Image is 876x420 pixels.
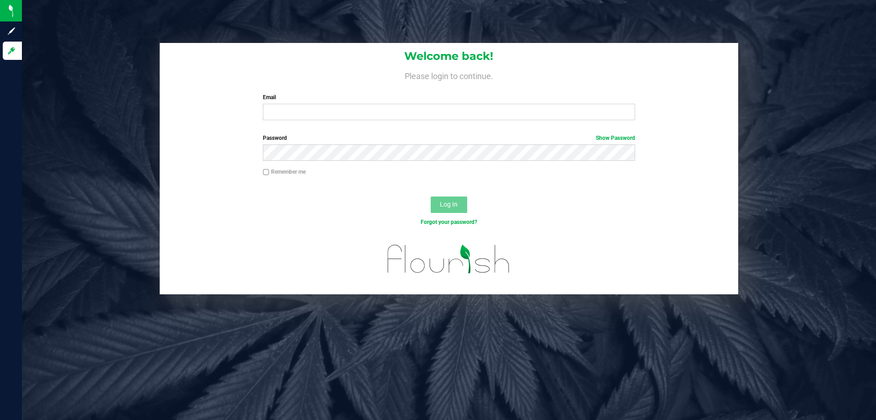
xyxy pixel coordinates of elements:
[160,50,738,62] h1: Welcome back!
[263,135,287,141] span: Password
[431,197,467,213] button: Log In
[7,27,16,36] inline-svg: Sign up
[596,135,635,141] a: Show Password
[421,219,477,225] a: Forgot your password?
[263,169,269,175] input: Remember me
[263,168,306,176] label: Remember me
[440,201,458,208] span: Log In
[263,93,635,101] label: Email
[7,46,16,55] inline-svg: Log in
[376,236,521,282] img: flourish_logo.svg
[160,69,738,80] h4: Please login to continue.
